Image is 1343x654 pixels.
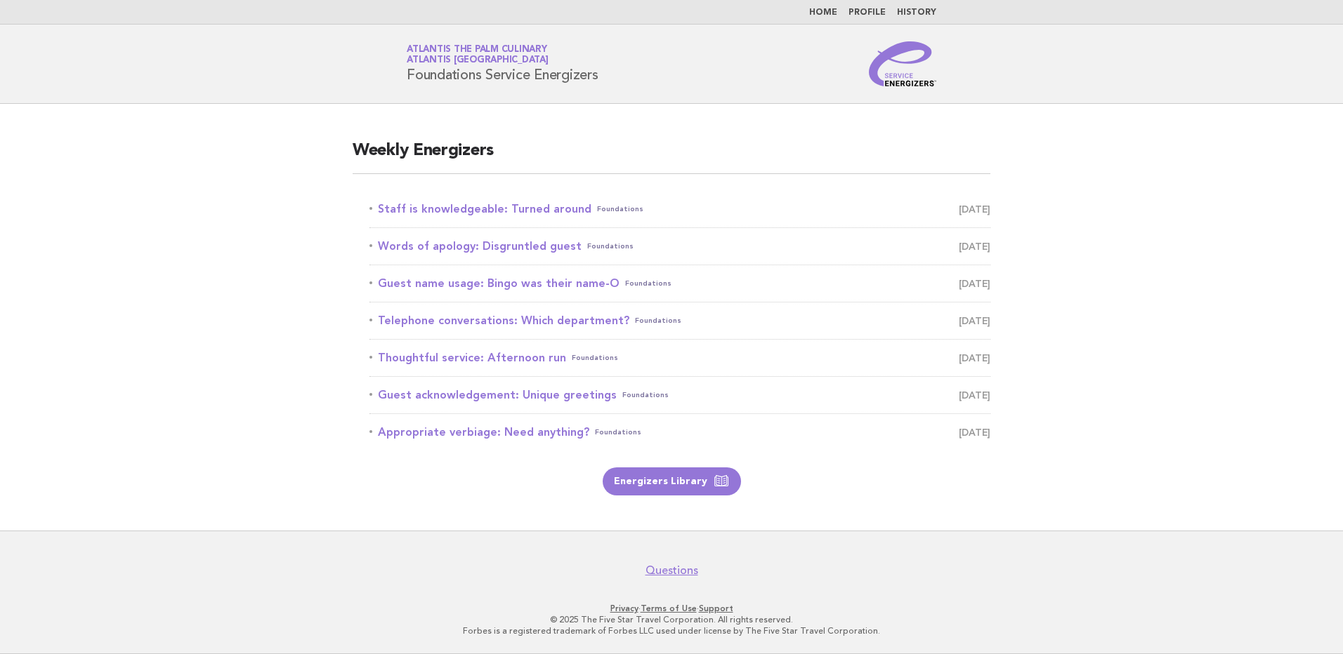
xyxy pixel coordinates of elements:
[959,422,990,442] span: [DATE]
[369,422,990,442] a: Appropriate verbiage: Need anything?Foundations [DATE]
[242,625,1101,636] p: Forbes is a registered trademark of Forbes LLC used under license by The Five Star Travel Corpora...
[635,311,681,331] span: Foundations
[369,199,990,219] a: Staff is knowledgeable: Turned aroundFoundations [DATE]
[369,348,990,368] a: Thoughtful service: Afternoon runFoundations [DATE]
[369,274,990,293] a: Guest name usage: Bingo was their name-OFoundations [DATE]
[809,8,837,17] a: Home
[959,199,990,219] span: [DATE]
[572,348,618,368] span: Foundations
[849,8,886,17] a: Profile
[407,45,549,65] a: Atlantis The Palm CulinaryAtlantis [GEOGRAPHIC_DATA]
[959,348,990,368] span: [DATE]
[597,199,643,219] span: Foundations
[603,467,741,495] a: Energizers Library
[369,385,990,405] a: Guest acknowledgement: Unique greetingsFoundations [DATE]
[595,422,641,442] span: Foundations
[959,311,990,331] span: [DATE]
[242,614,1101,625] p: © 2025 The Five Star Travel Corporation. All rights reserved.
[646,563,698,578] a: Questions
[959,385,990,405] span: [DATE]
[587,236,634,256] span: Foundations
[959,236,990,256] span: [DATE]
[353,140,990,174] h2: Weekly Energizers
[407,46,598,82] h1: Foundations Service Energizers
[622,385,669,405] span: Foundations
[869,41,936,86] img: Service Energizers
[369,236,990,256] a: Words of apology: Disgruntled guestFoundations [DATE]
[641,603,697,613] a: Terms of Use
[625,274,671,293] span: Foundations
[369,311,990,331] a: Telephone conversations: Which department?Foundations [DATE]
[242,603,1101,614] p: · ·
[959,274,990,293] span: [DATE]
[897,8,936,17] a: History
[407,56,549,65] span: Atlantis [GEOGRAPHIC_DATA]
[610,603,638,613] a: Privacy
[699,603,733,613] a: Support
